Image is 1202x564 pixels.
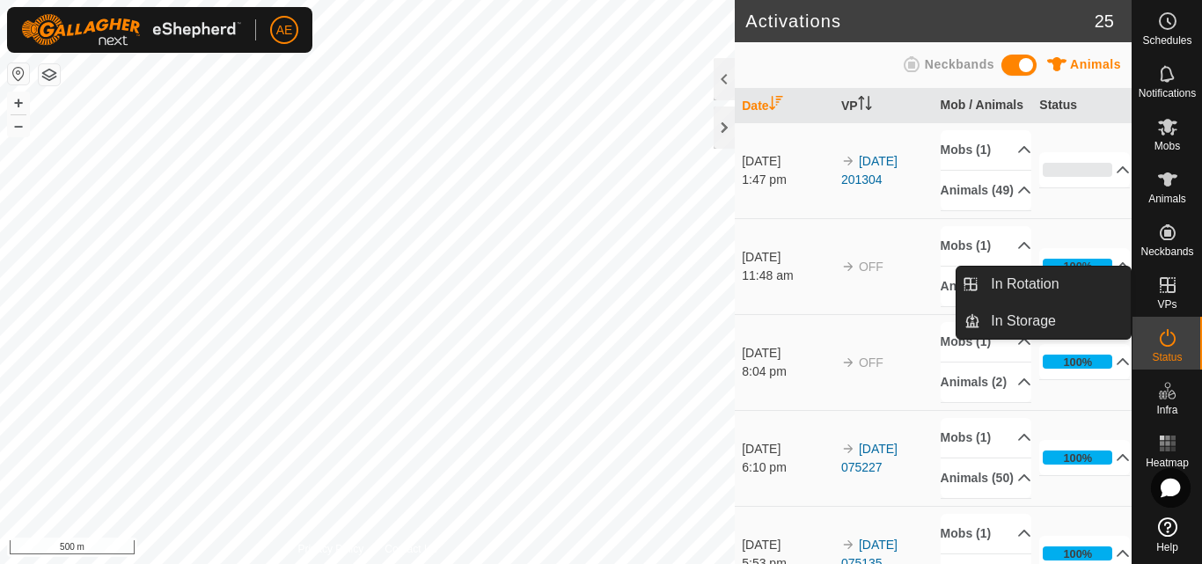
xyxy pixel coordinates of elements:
span: Infra [1156,405,1177,415]
div: 100% [1043,355,1112,369]
div: 100% [1043,450,1112,465]
span: 25 [1095,8,1114,34]
span: AE [276,21,293,40]
p-accordion-header: Animals (49) [941,267,1031,306]
span: Status [1152,352,1182,363]
a: Privacy Policy [298,541,364,557]
button: + [8,92,29,114]
div: 100% [1043,546,1112,560]
p-accordion-header: Mobs (1) [941,130,1031,170]
p-accordion-header: 100% [1039,248,1130,283]
p-accordion-header: 100% [1039,440,1130,475]
a: [DATE] 201304 [841,154,898,187]
a: In Storage [980,304,1131,339]
span: Mobs [1154,141,1180,151]
p-accordion-header: Animals (2) [941,363,1031,402]
button: Map Layers [39,64,60,85]
p-accordion-header: 0% [1039,152,1130,187]
p-accordion-header: Mobs (1) [941,322,1031,362]
h2: Activations [745,11,1095,32]
span: Schedules [1142,35,1191,46]
span: Help [1156,542,1178,553]
div: 0% [1043,163,1112,177]
div: [DATE] [742,152,832,171]
p-accordion-header: Animals (49) [941,171,1031,210]
div: 100% [1043,259,1112,273]
span: OFF [859,355,883,370]
p-accordion-header: Mobs (1) [941,514,1031,553]
a: Help [1132,510,1202,560]
p-accordion-header: Mobs (1) [941,418,1031,458]
div: [DATE] [742,248,832,267]
span: VPs [1157,299,1176,310]
a: Contact Us [385,541,436,557]
div: [DATE] [742,440,832,458]
img: arrow [841,355,855,370]
img: Gallagher Logo [21,14,241,46]
span: Neckbands [925,57,994,71]
th: VP [834,89,934,123]
span: In Rotation [991,274,1059,295]
img: arrow [841,154,855,168]
th: Status [1032,89,1132,123]
div: 8:04 pm [742,363,832,381]
div: 100% [1063,354,1092,370]
span: In Storage [991,311,1056,332]
div: [DATE] [742,536,832,554]
div: 11:48 am [742,267,832,285]
span: Animals [1070,57,1121,71]
th: Date [735,89,834,123]
span: OFF [859,260,883,274]
button: Reset Map [8,63,29,84]
span: Neckbands [1140,246,1193,257]
span: Notifications [1139,88,1196,99]
p-accordion-header: Animals (50) [941,458,1031,498]
div: 100% [1063,546,1092,562]
div: 1:47 pm [742,171,832,189]
img: arrow [841,442,855,456]
p-sorticon: Activate to sort [858,99,872,113]
span: Animals [1148,194,1186,204]
th: Mob / Animals [934,89,1033,123]
li: In Storage [956,304,1131,339]
a: [DATE] 075227 [841,442,898,474]
span: Heatmap [1146,458,1189,468]
img: arrow [841,260,855,274]
button: – [8,115,29,136]
a: In Rotation [980,267,1131,302]
img: arrow [841,538,855,552]
div: [DATE] [742,344,832,363]
div: 6:10 pm [742,458,832,477]
p-sorticon: Activate to sort [769,99,783,113]
div: 100% [1063,450,1092,466]
li: In Rotation [956,267,1131,302]
p-accordion-header: Mobs (1) [941,226,1031,266]
p-accordion-header: 100% [1039,344,1130,379]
